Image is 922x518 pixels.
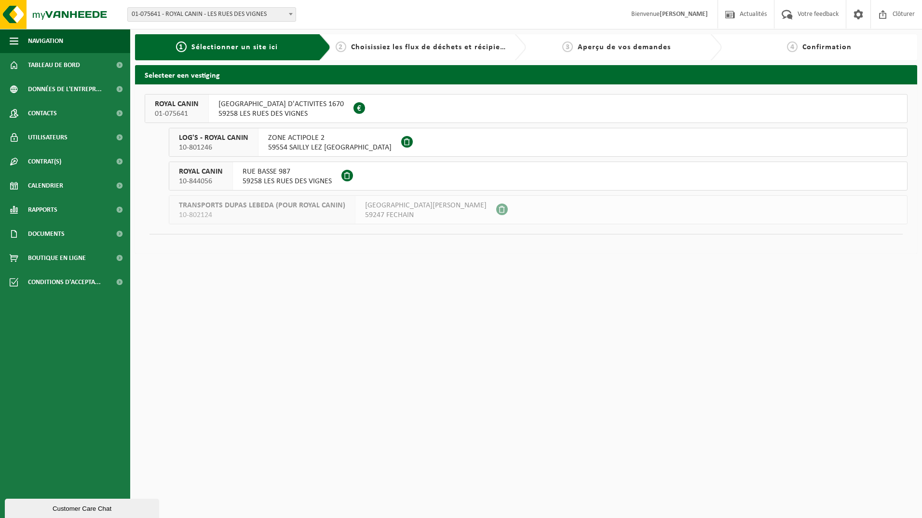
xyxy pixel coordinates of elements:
[28,270,101,294] span: Conditions d'accepta...
[169,128,908,157] button: LOG'S - ROYAL CANIN 10-801246 ZONE ACTIPOLE 259554 SAILLY LEZ [GEOGRAPHIC_DATA]
[28,77,102,101] span: Données de l'entrepr...
[660,11,708,18] strong: [PERSON_NAME]
[155,99,199,109] span: ROYAL CANIN
[28,101,57,125] span: Contacts
[28,53,80,77] span: Tableau de bord
[169,162,908,191] button: ROYAL CANIN 10-844056 RUE BASSE 98759258 LES RUES DES VIGNES
[243,167,332,177] span: RUE BASSE 987
[5,497,161,518] iframe: chat widget
[218,109,344,119] span: 59258 LES RUES DES VIGNES
[218,99,344,109] span: [GEOGRAPHIC_DATA] D'ACTIVITES 1670
[191,43,278,51] span: Sélectionner un site ici
[135,65,917,84] h2: Selecteer een vestiging
[243,177,332,186] span: 59258 LES RUES DES VIGNES
[365,201,487,210] span: [GEOGRAPHIC_DATA][PERSON_NAME]
[365,210,487,220] span: 59247 FECHAIN
[179,177,223,186] span: 10-844056
[28,198,57,222] span: Rapports
[28,222,65,246] span: Documents
[351,43,512,51] span: Choisissiez les flux de déchets et récipients
[155,109,199,119] span: 01-075641
[268,133,392,143] span: ZONE ACTIPOLE 2
[28,125,68,150] span: Utilisateurs
[336,41,346,52] span: 2
[127,7,296,22] span: 01-075641 - ROYAL CANIN - LES RUES DES VIGNES
[562,41,573,52] span: 3
[179,133,248,143] span: LOG'S - ROYAL CANIN
[179,167,223,177] span: ROYAL CANIN
[578,43,671,51] span: Aperçu de vos demandes
[145,94,908,123] button: ROYAL CANIN 01-075641 [GEOGRAPHIC_DATA] D'ACTIVITES 167059258 LES RUES DES VIGNES
[128,8,296,21] span: 01-075641 - ROYAL CANIN - LES RUES DES VIGNES
[28,246,86,270] span: Boutique en ligne
[28,29,63,53] span: Navigation
[176,41,187,52] span: 1
[179,143,248,152] span: 10-801246
[179,201,345,210] span: TRANSPORTS DUPAS LEBEDA (POUR ROYAL CANIN)
[802,43,852,51] span: Confirmation
[28,150,61,174] span: Contrat(s)
[787,41,798,52] span: 4
[268,143,392,152] span: 59554 SAILLY LEZ [GEOGRAPHIC_DATA]
[179,210,345,220] span: 10-802124
[28,174,63,198] span: Calendrier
